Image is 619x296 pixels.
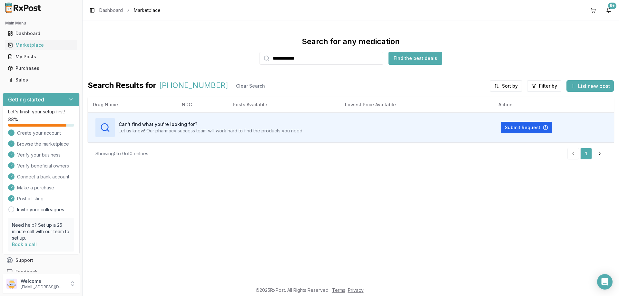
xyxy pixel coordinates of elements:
[3,40,80,50] button: Marketplace
[5,39,77,51] a: Marketplace
[8,30,74,37] div: Dashboard
[3,254,80,266] button: Support
[159,80,228,92] span: [PHONE_NUMBER]
[8,116,18,123] span: 88 %
[567,148,606,159] nav: pagination
[17,174,69,180] span: Connect a bank account
[119,121,303,128] h3: Can't find what you're looking for?
[95,150,148,157] div: Showing 0 to 0 of 0 entries
[8,53,74,60] div: My Posts
[8,65,74,72] div: Purchases
[332,287,345,293] a: Terms
[8,42,74,48] div: Marketplace
[134,7,161,14] span: Marketplace
[5,74,77,86] a: Sales
[5,62,77,74] a: Purchases
[21,284,65,290] p: [EMAIL_ADDRESS][DOMAIN_NAME]
[490,80,522,92] button: Sort by
[5,28,77,39] a: Dashboard
[3,63,80,73] button: Purchases
[527,80,561,92] button: Filter by
[3,75,80,85] button: Sales
[6,279,17,289] img: User avatar
[8,77,74,83] div: Sales
[5,51,77,62] a: My Posts
[388,52,442,65] button: Find the best deals
[177,97,228,112] th: NDC
[17,152,61,158] span: Verify your business
[15,269,37,275] span: Feedback
[593,148,606,159] a: Go to next page
[3,3,44,13] img: RxPost Logo
[17,130,61,136] span: Create your account
[8,109,74,115] p: Let's finish your setup first!
[539,83,557,89] span: Filter by
[502,83,518,89] span: Sort by
[17,196,44,202] span: Post a listing
[3,52,80,62] button: My Posts
[578,82,610,90] span: List new post
[597,274,613,290] div: Open Intercom Messenger
[88,97,177,112] th: Drug Name
[12,242,37,247] a: Book a call
[493,97,614,112] th: Action
[580,148,592,159] a: 1
[340,97,493,112] th: Lowest Price Available
[228,97,340,112] th: Posts Available
[17,185,54,191] span: Make a purchase
[17,141,69,147] span: Browse the marketplace
[99,7,161,14] nav: breadcrumb
[12,222,70,241] p: Need help? Set up a 25 minute call with our team to set up.
[119,128,303,134] p: Let us know! Our pharmacy success team will work hard to find the products you need.
[608,3,616,9] div: 9+
[604,5,614,15] button: 9+
[88,80,156,92] span: Search Results for
[566,80,614,92] button: List new post
[21,278,65,284] p: Welcome
[5,21,77,26] h2: Main Menu
[566,83,614,90] a: List new post
[17,163,69,169] span: Verify beneficial owners
[501,122,552,133] button: Submit Request
[99,7,123,14] a: Dashboard
[231,80,270,92] button: Clear Search
[8,96,44,103] h3: Getting started
[17,206,64,213] a: Invite your colleagues
[302,36,400,47] div: Search for any medication
[348,287,364,293] a: Privacy
[3,28,80,39] button: Dashboard
[3,266,80,278] button: Feedback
